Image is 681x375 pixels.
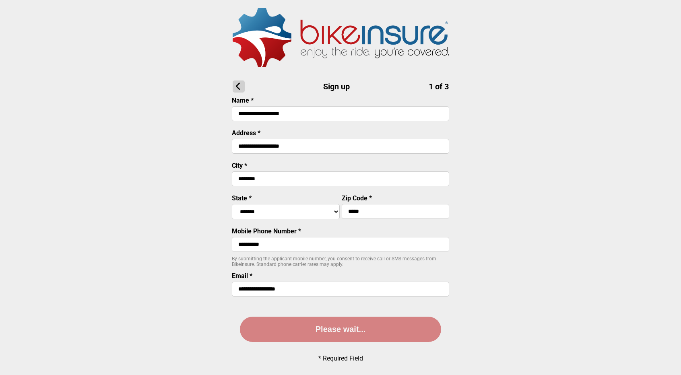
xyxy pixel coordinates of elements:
[232,227,301,235] label: Mobile Phone Number *
[342,194,372,202] label: Zip Code *
[232,194,252,202] label: State *
[318,354,363,362] p: * Required Field
[232,97,254,104] label: Name *
[429,82,449,91] span: 1 of 3
[232,272,252,280] label: Email *
[232,162,247,169] label: City *
[232,256,449,267] p: By submitting the applicant mobile number, you consent to receive call or SMS messages from BikeI...
[232,129,260,137] label: Address *
[233,80,449,93] h1: Sign up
